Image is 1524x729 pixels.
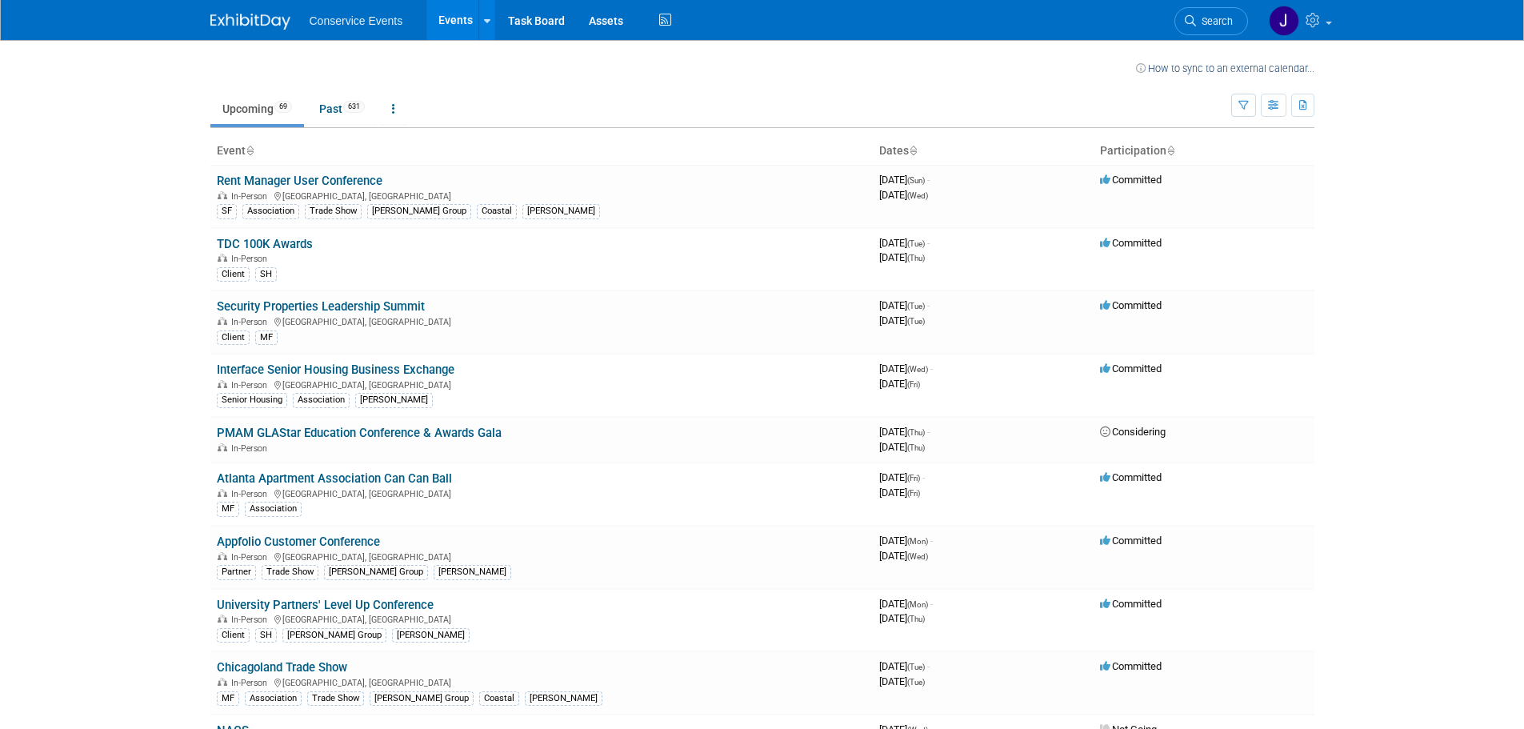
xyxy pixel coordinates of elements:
img: In-Person Event [218,191,227,199]
span: [DATE] [879,660,930,672]
div: SF [217,204,237,218]
span: Conservice Events [310,14,403,27]
span: (Fri) [907,380,920,389]
div: [PERSON_NAME] Group [367,204,471,218]
img: In-Person Event [218,678,227,686]
a: How to sync to an external calendar... [1136,62,1314,74]
div: [GEOGRAPHIC_DATA], [GEOGRAPHIC_DATA] [217,612,866,625]
span: Considering [1100,426,1166,438]
div: Trade Show [305,204,362,218]
img: In-Person Event [218,380,227,388]
div: MF [217,502,239,516]
span: [DATE] [879,174,930,186]
span: - [922,471,925,483]
a: Upcoming69 [210,94,304,124]
span: - [930,362,933,375]
div: [GEOGRAPHIC_DATA], [GEOGRAPHIC_DATA] [217,675,866,688]
span: (Thu) [907,443,925,452]
div: [GEOGRAPHIC_DATA], [GEOGRAPHIC_DATA] [217,189,866,202]
span: Committed [1100,362,1162,375]
span: In-Person [231,380,272,391]
span: Committed [1100,535,1162,547]
div: [PERSON_NAME] [522,204,600,218]
a: Sort by Event Name [246,144,254,157]
span: - [930,535,933,547]
img: ExhibitDay [210,14,290,30]
div: Association [293,393,350,407]
span: Committed [1100,237,1162,249]
span: [DATE] [879,598,933,610]
span: (Mon) [907,600,928,609]
span: [DATE] [879,251,925,263]
div: [GEOGRAPHIC_DATA], [GEOGRAPHIC_DATA] [217,314,866,327]
a: Search [1174,7,1248,35]
span: [DATE] [879,314,925,326]
div: Trade Show [307,691,364,706]
span: (Wed) [907,365,928,374]
img: John Taggart [1269,6,1299,36]
div: Coastal [479,691,519,706]
span: (Tue) [907,239,925,248]
span: Committed [1100,598,1162,610]
span: - [927,426,930,438]
span: In-Person [231,443,272,454]
span: - [927,237,930,249]
span: - [930,598,933,610]
span: [DATE] [879,487,920,499]
a: Chicagoland Trade Show [217,660,347,675]
span: In-Person [231,191,272,202]
span: (Wed) [907,552,928,561]
div: MF [255,330,278,345]
span: [DATE] [879,237,930,249]
th: Participation [1094,138,1314,165]
span: Committed [1100,174,1162,186]
span: - [927,299,930,311]
div: [PERSON_NAME] Group [282,628,386,643]
span: (Thu) [907,428,925,437]
div: Client [217,330,250,345]
a: Interface Senior Housing Business Exchange [217,362,454,377]
span: Committed [1100,660,1162,672]
div: Association [245,502,302,516]
span: Search [1196,15,1233,27]
div: Senior Housing [217,393,287,407]
div: [PERSON_NAME] [525,691,602,706]
span: [DATE] [879,362,933,375]
span: (Mon) [907,537,928,546]
a: PMAM GLAStar Education Conference & Awards Gala [217,426,502,440]
div: [GEOGRAPHIC_DATA], [GEOGRAPHIC_DATA] [217,487,866,499]
div: Association [245,691,302,706]
span: (Tue) [907,678,925,687]
div: [GEOGRAPHIC_DATA], [GEOGRAPHIC_DATA] [217,378,866,391]
img: In-Person Event [218,489,227,497]
span: [DATE] [879,426,930,438]
img: In-Person Event [218,317,227,325]
a: Atlanta Apartment Association Can Can Ball [217,471,452,486]
span: In-Person [231,615,272,625]
span: [DATE] [879,535,933,547]
span: (Sun) [907,176,925,185]
span: (Thu) [907,254,925,262]
a: Appfolio Customer Conference [217,535,380,549]
img: In-Person Event [218,254,227,262]
span: In-Person [231,317,272,327]
span: Committed [1100,299,1162,311]
div: [PERSON_NAME] [434,565,511,579]
span: [DATE] [879,378,920,390]
span: 631 [343,101,365,113]
span: - [927,174,930,186]
span: In-Person [231,489,272,499]
a: Past631 [307,94,377,124]
img: In-Person Event [218,615,227,623]
span: [DATE] [879,299,930,311]
div: SH [255,628,277,643]
div: Client [217,267,250,282]
span: (Tue) [907,663,925,671]
div: [PERSON_NAME] [355,393,433,407]
span: (Thu) [907,615,925,623]
th: Event [210,138,873,165]
span: (Tue) [907,302,925,310]
div: [PERSON_NAME] [392,628,470,643]
div: Client [217,628,250,643]
div: Association [242,204,299,218]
